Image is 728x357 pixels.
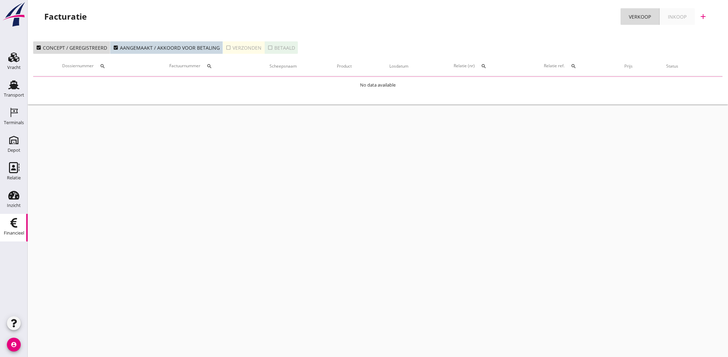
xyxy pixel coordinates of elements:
i: search [481,63,486,69]
div: Aangemaakt / akkoord voor betaling [113,44,220,51]
th: Product [319,57,370,76]
th: Relatie (nr) [428,57,518,76]
i: check_box [36,45,41,50]
div: Financieel [4,231,24,235]
img: logo-small.a267ee39.svg [1,2,26,27]
a: Verkoop [621,8,660,25]
div: Verkoop [629,13,651,20]
i: check_box [113,45,119,50]
div: Vracht [7,65,21,70]
div: Depot [8,148,20,152]
th: Losdatum [370,57,428,76]
div: Betaald [267,44,295,51]
button: Concept / geregistreerd [33,41,110,54]
div: Concept / geregistreerd [36,44,107,51]
i: account_circle [7,338,21,351]
button: Betaald [265,41,298,54]
td: No data available [33,77,722,93]
a: Inkoop [660,8,695,25]
th: Prijs [608,57,649,76]
th: Relatie ref. [518,57,608,76]
th: Scheepsnaam [247,57,319,76]
button: Verzonden [223,41,265,54]
i: check_box_outline_blank [226,45,231,50]
i: check_box_outline_blank [267,45,273,50]
div: Facturatie [44,11,87,22]
div: Terminals [4,120,24,125]
button: Aangemaakt / akkoord voor betaling [110,41,223,54]
th: Status [649,57,696,76]
th: Dossiernummer [33,57,141,76]
th: Factuurnummer [141,57,247,76]
i: add [699,12,707,21]
div: Verzonden [226,44,262,51]
i: search [571,63,576,69]
div: Inkoop [668,13,687,20]
div: Transport [4,93,24,97]
i: search [100,63,105,69]
i: search [207,63,212,69]
div: Inzicht [7,203,21,208]
div: Relatie [7,176,21,180]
